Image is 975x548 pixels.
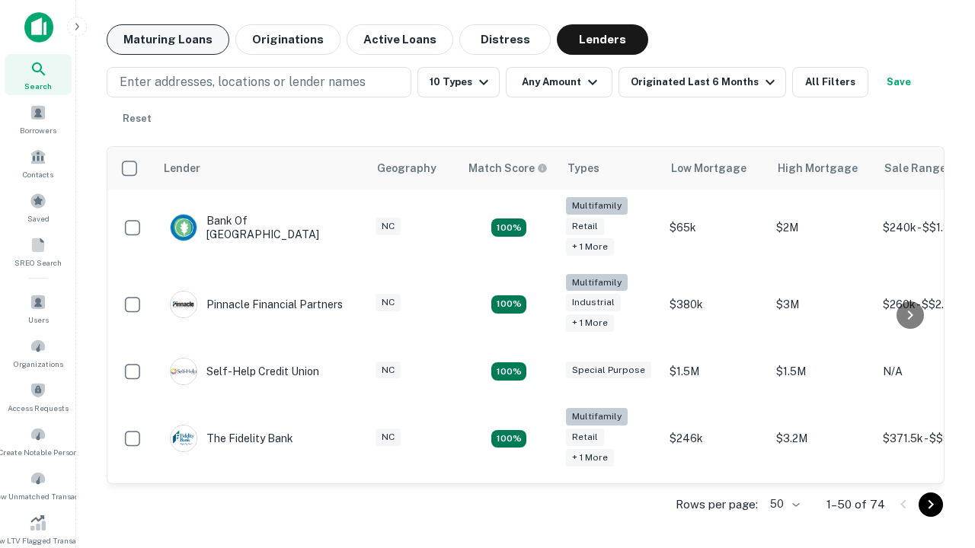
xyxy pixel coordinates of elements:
[558,147,662,190] th: Types
[566,429,604,446] div: Retail
[769,190,875,266] td: $2M
[170,291,343,318] div: Pinnacle Financial Partners
[778,159,858,177] div: High Mortgage
[5,376,72,417] a: Access Requests
[566,294,621,311] div: Industrial
[28,314,49,326] span: Users
[107,67,411,97] button: Enter addresses, locations or lender names
[566,218,604,235] div: Retail
[566,449,614,467] div: + 1 more
[899,426,975,499] iframe: Chat Widget
[376,429,401,446] div: NC
[567,159,599,177] div: Types
[120,73,366,91] p: Enter addresses, locations or lender names
[506,67,612,97] button: Any Amount
[769,147,875,190] th: High Mortgage
[874,67,923,97] button: Save your search to get updates of matches that match your search criteria.
[8,402,69,414] span: Access Requests
[619,67,786,97] button: Originated Last 6 Months
[769,342,875,400] td: $1.5M
[566,408,628,425] div: Multifamily
[20,124,56,136] span: Borrowers
[662,342,769,400] td: $1.5M
[631,73,779,91] div: Originated Last 6 Months
[662,190,769,266] td: $65k
[566,314,614,332] div: + 1 more
[368,147,459,190] th: Geography
[769,266,875,343] td: $3M
[491,362,526,381] div: Matching Properties: 11, hasApolloMatch: undefined
[376,362,401,379] div: NC
[459,24,551,55] button: Distress
[235,24,340,55] button: Originations
[5,186,72,228] a: Saved
[491,430,526,448] div: Matching Properties: 10, hasApolloMatch: undefined
[5,231,72,272] a: SREO Search
[24,80,52,92] span: Search
[24,12,53,43] img: capitalize-icon.png
[459,147,558,190] th: Capitalize uses an advanced AI algorithm to match your search with the best lender. The match sco...
[27,212,50,225] span: Saved
[170,425,293,452] div: The Fidelity Bank
[5,98,72,139] a: Borrowers
[14,256,62,269] span: SREO Search
[347,24,453,55] button: Active Loans
[14,358,63,370] span: Organizations
[5,332,72,373] a: Organizations
[769,400,875,477] td: $3.2M
[164,159,200,177] div: Lender
[792,67,868,97] button: All Filters
[5,288,72,329] a: Users
[171,215,197,241] img: picture
[5,142,72,183] a: Contacts
[566,362,651,379] div: Special Purpose
[376,294,401,311] div: NC
[171,425,197,451] img: picture
[662,266,769,343] td: $380k
[764,493,802,515] div: 50
[676,495,758,514] p: Rows per page:
[376,218,401,235] div: NC
[170,358,319,385] div: Self-help Credit Union
[491,218,526,237] div: Matching Properties: 17, hasApolloMatch: undefined
[919,492,943,517] button: Go to next page
[826,495,885,514] p: 1–50 of 74
[23,168,53,180] span: Contacts
[566,238,614,256] div: + 1 more
[5,54,72,95] a: Search
[566,197,628,215] div: Multifamily
[170,214,353,241] div: Bank Of [GEOGRAPHIC_DATA]
[662,147,769,190] th: Low Mortgage
[468,160,545,177] h6: Match Score
[377,159,436,177] div: Geography
[557,24,648,55] button: Lenders
[566,274,628,292] div: Multifamily
[5,420,72,461] a: Create Notable Person
[491,295,526,314] div: Matching Properties: 14, hasApolloMatch: undefined
[468,160,548,177] div: Capitalize uses an advanced AI algorithm to match your search with the best lender. The match sco...
[671,159,746,177] div: Low Mortgage
[662,400,769,477] td: $246k
[171,292,197,317] img: picture
[417,67,500,97] button: 10 Types
[113,104,161,134] button: Reset
[5,464,72,505] a: Review Unmatched Transactions
[171,358,197,384] img: picture
[107,24,229,55] button: Maturing Loans
[884,159,946,177] div: Sale Range
[155,147,368,190] th: Lender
